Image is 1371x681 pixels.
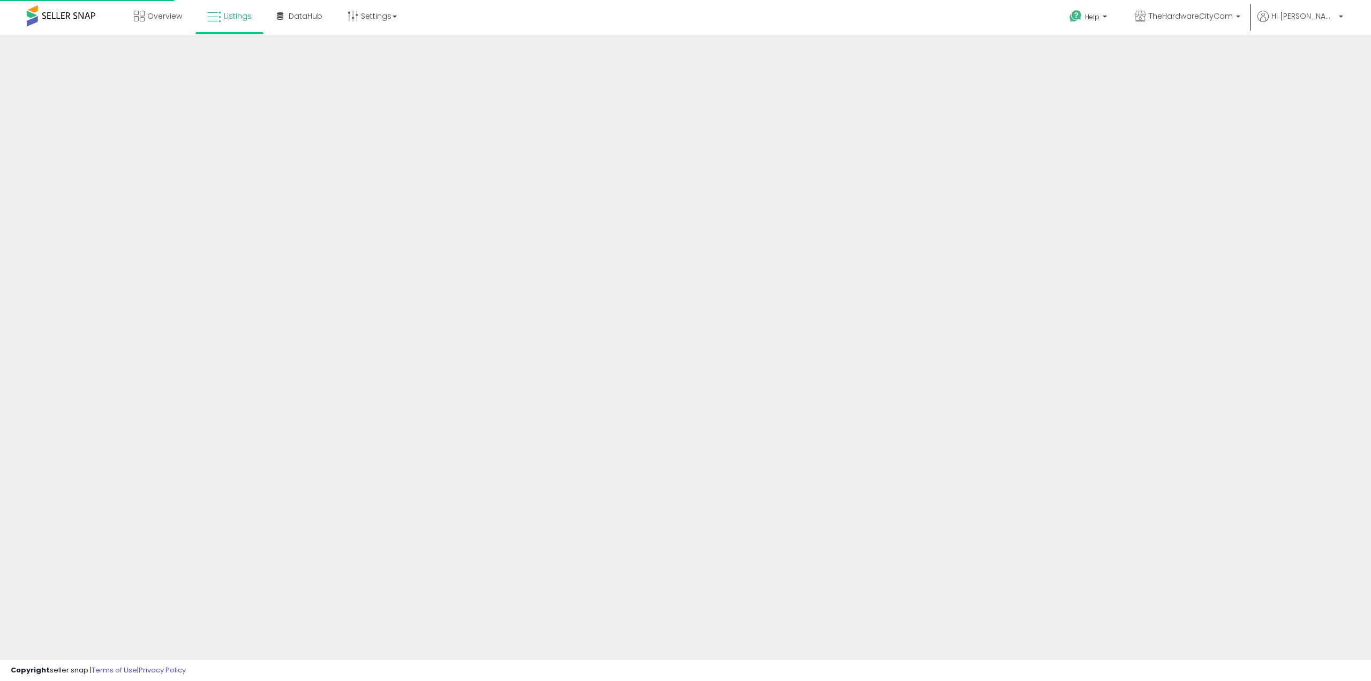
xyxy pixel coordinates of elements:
[1257,11,1343,35] a: Hi [PERSON_NAME]
[1085,12,1099,21] span: Help
[1069,10,1082,23] i: Get Help
[224,11,252,21] span: Listings
[1061,2,1118,35] a: Help
[147,11,182,21] span: Overview
[1271,11,1336,21] span: Hi [PERSON_NAME]
[1149,11,1233,21] span: TheHardwareCityCom
[289,11,322,21] span: DataHub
